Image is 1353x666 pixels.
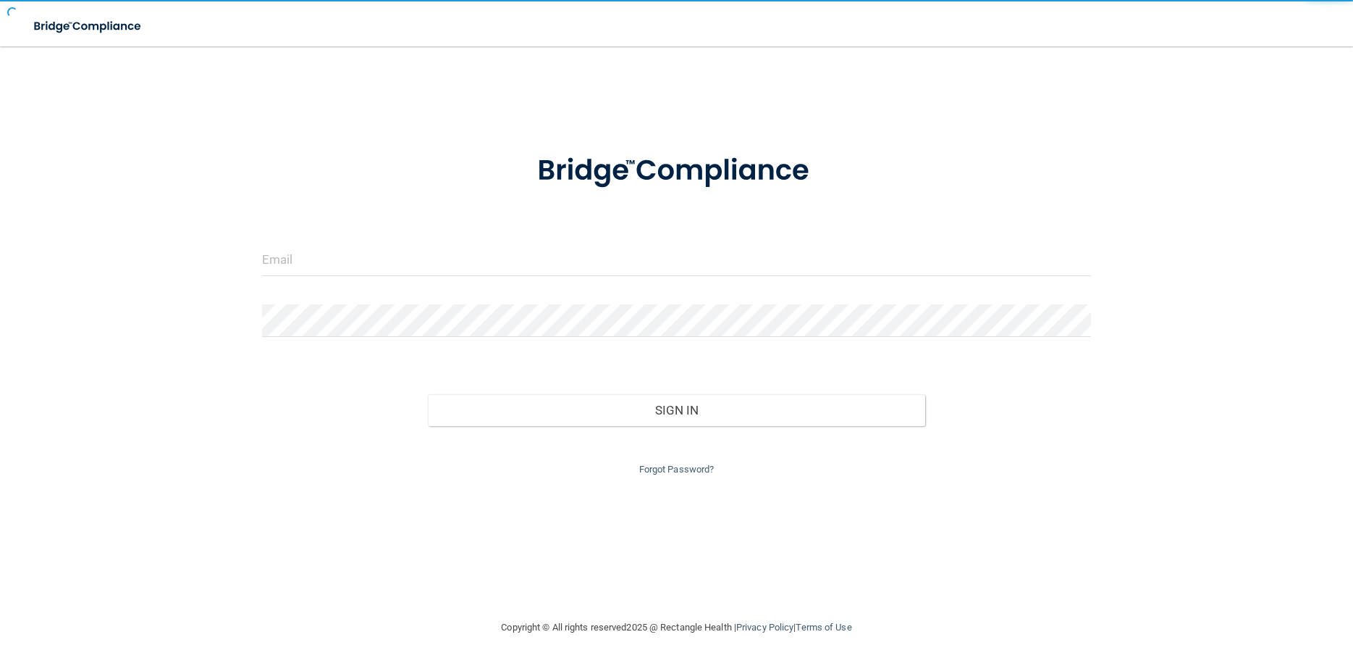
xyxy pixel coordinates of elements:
a: Privacy Policy [736,622,793,633]
div: Copyright © All rights reserved 2025 @ Rectangle Health | | [413,604,941,651]
a: Terms of Use [796,622,851,633]
a: Forgot Password? [639,464,715,475]
img: bridge_compliance_login_screen.278c3ca4.svg [507,133,845,209]
button: Sign In [428,394,925,426]
input: Email [262,243,1091,276]
img: bridge_compliance_login_screen.278c3ca4.svg [22,12,155,41]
